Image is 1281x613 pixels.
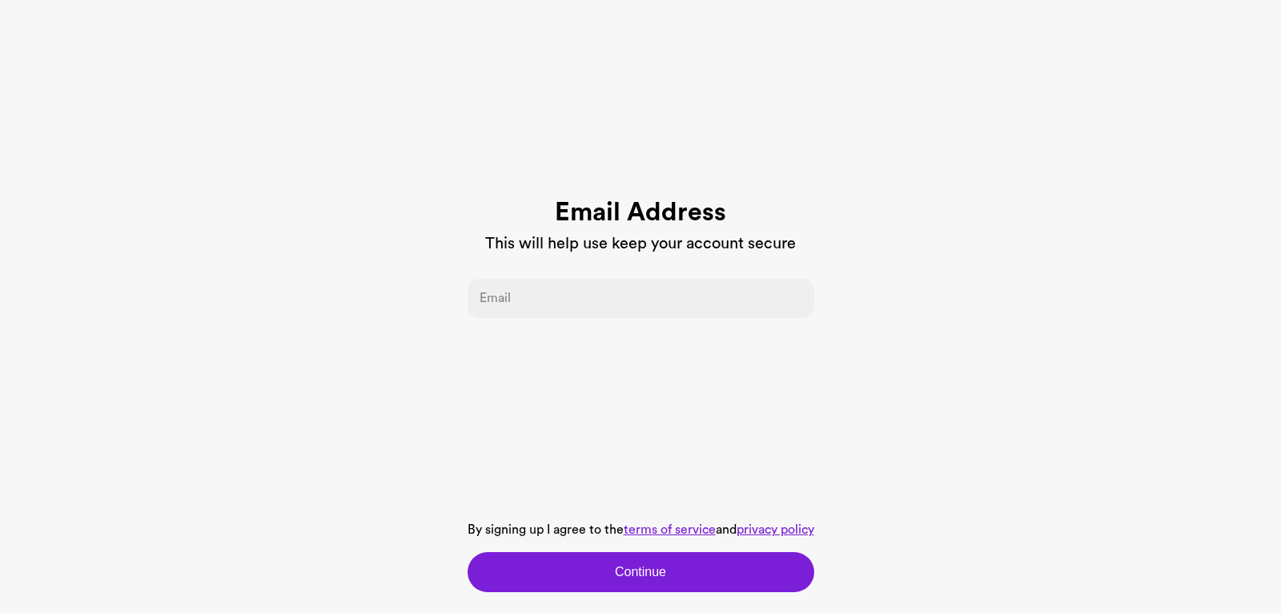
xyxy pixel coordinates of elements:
a: privacy policy [737,523,814,536]
a: terms of service [624,523,716,536]
h3: This will help use keep your account secure [468,234,814,253]
button: Continue [468,552,814,592]
h1: Email Address [468,197,814,228]
p: By signing up I agree to the and [468,520,814,539]
span: Continue [615,563,666,582]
